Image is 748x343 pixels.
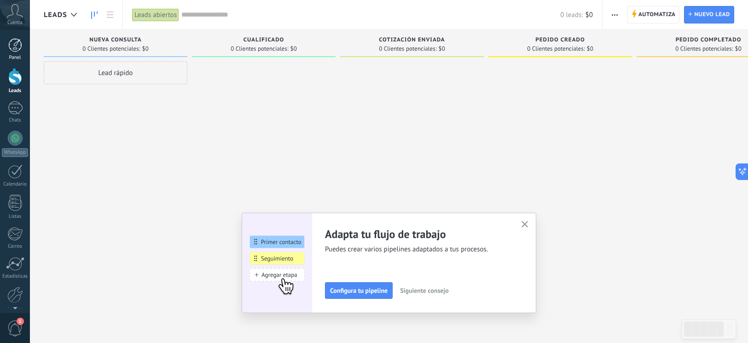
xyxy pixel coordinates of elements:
[527,46,585,52] span: 0 Clientes potenciales:
[439,46,445,52] span: $0
[87,6,102,24] a: Leads
[2,148,28,157] div: WhatsApp
[676,37,742,43] span: Pedido completado
[231,46,288,52] span: 0 Clientes potenciales:
[2,214,29,220] div: Listas
[627,6,680,23] a: Automatiza
[493,37,627,45] div: Pedido creado
[379,37,445,43] span: Cotización enviada
[586,11,593,19] span: $0
[82,46,140,52] span: 0 Clientes potenciales:
[44,61,187,84] div: Lead rápido
[44,11,67,19] span: Leads
[244,37,284,43] span: Cualificado
[638,6,676,23] span: Automatiza
[142,46,149,52] span: $0
[2,117,29,123] div: Chats
[2,88,29,94] div: Leads
[89,37,141,43] span: Nueva consulta
[132,8,179,22] div: Leads abiertos
[684,6,734,23] a: Nuevo lead
[694,6,730,23] span: Nuevo lead
[587,46,593,52] span: $0
[325,227,510,241] h2: Adapta tu flujo de trabajo
[48,37,183,45] div: Nueva consulta
[2,273,29,279] div: Estadísticas
[2,181,29,187] div: Calendario
[2,55,29,61] div: Panel
[396,284,452,297] button: Siguiente consejo
[17,318,24,325] span: 1
[608,6,621,23] button: Más
[102,6,118,24] a: Lista
[325,245,510,254] span: Puedes crear varios pipelines adaptados a tus procesos.
[735,46,742,52] span: $0
[2,244,29,250] div: Correo
[330,287,388,294] span: Configura tu pipeline
[325,282,393,299] button: Configura tu pipeline
[7,20,23,26] span: Cuenta
[400,287,448,294] span: Siguiente consejo
[379,46,436,52] span: 0 Clientes potenciales:
[560,11,583,19] span: 0 leads:
[535,37,585,43] span: Pedido creado
[345,37,479,45] div: Cotización enviada
[197,37,331,45] div: Cualificado
[290,46,297,52] span: $0
[675,46,733,52] span: 0 Clientes potenciales:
